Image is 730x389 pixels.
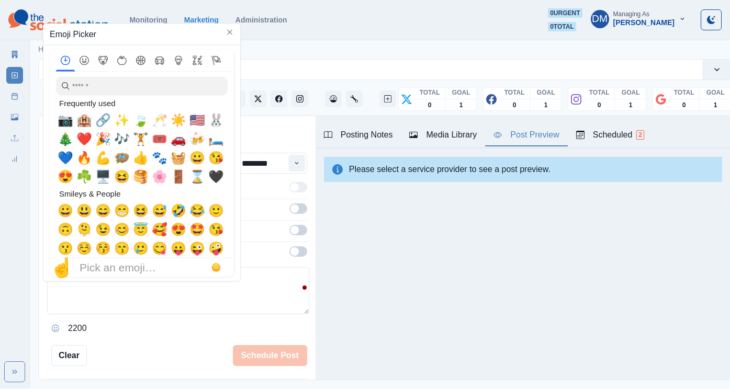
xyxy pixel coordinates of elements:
div: Managing As [613,10,649,18]
p: TOTAL [504,88,525,97]
p: Emoji Picker [50,28,96,41]
div: Post Preview [493,129,559,141]
button: Dashboard [325,90,342,107]
a: New Post [6,67,23,84]
p: 0 [682,100,686,110]
nav: breadcrumb [38,44,99,55]
p: GOAL [622,88,640,97]
button: Toggle Mode [701,9,722,30]
p: GOAL [537,88,555,97]
button: Instagram [291,90,308,107]
button: Close [223,26,236,39]
a: Monitoring [129,16,167,24]
button: Create New Post [379,90,396,107]
span: 0 urgent [548,8,582,18]
p: TOTAL [674,88,694,97]
button: Schedule Post [233,345,307,366]
p: 0 [598,100,601,110]
p: 2200 [68,322,87,335]
input: Select Time [220,153,307,174]
button: Opens Emoji Picker [47,320,64,337]
a: Home [38,44,58,55]
div: Time [220,153,307,174]
a: Marketing [184,16,219,24]
a: Post Schedule [6,88,23,105]
button: Time [288,155,305,171]
a: Administration [235,16,287,24]
p: GOAL [706,88,725,97]
div: Media Library [409,129,477,141]
p: 1 [459,100,463,110]
a: Media Library [6,109,23,125]
a: Marketing Summary [6,46,23,63]
a: Review Summary [6,151,23,167]
p: 1 [714,100,717,110]
div: Please select a service provider to see a post preview. [324,157,722,182]
button: Twitter [250,90,266,107]
button: Managing As[PERSON_NAME] [582,8,694,29]
p: 0 [513,100,516,110]
p: 1 [544,100,548,110]
button: Facebook [271,90,287,107]
p: TOTAL [589,88,610,97]
div: Posting Notes [324,129,393,141]
p: 1 [629,100,633,110]
p: TOTAL [420,88,440,97]
button: Administration [346,90,363,107]
span: 0 total [548,22,576,31]
div: Darwin Manalo [592,6,608,31]
button: Expand [4,361,25,382]
p: GOAL [452,88,470,97]
div: Scheduled [576,129,644,141]
button: Clear [51,345,87,366]
div: [PERSON_NAME] [613,18,675,27]
img: logoTextSVG.62801f218bc96a9b266caa72a09eb111.svg [8,9,108,30]
a: Uploads [6,130,23,146]
p: 0 [428,100,432,110]
span: 2 [636,130,644,140]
